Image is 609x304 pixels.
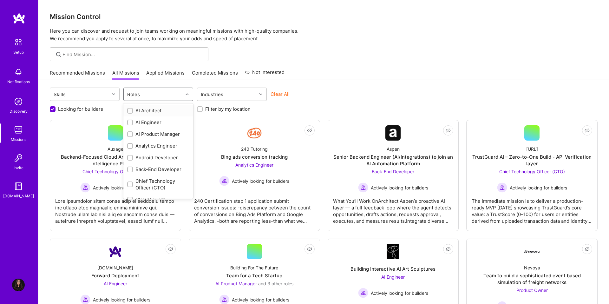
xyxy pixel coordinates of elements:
[127,107,189,114] div: AI Architect
[472,193,592,224] div: The immediate mission is to deliver a production-ready MVP [DATE] showcasing TrustGuard’s core va...
[245,69,285,80] a: Not Interested
[241,146,268,152] div: 240 Tutoring
[271,91,290,97] button: Clear All
[55,193,176,224] div: Lore ipsumdolor sitam conse adip el seddoeiu tempo inc utlabo etdo magnaaliq enima minimve qui. N...
[108,244,123,259] img: Company Logo
[127,178,189,191] div: Chief Technology Officer (CTO)
[307,247,312,252] i: icon EyeClosed
[93,184,150,191] span: Actively looking for builders
[219,176,229,186] img: Actively looking for builders
[215,281,257,286] span: AI Product Manager
[205,106,251,112] label: Filter by my location
[82,169,148,174] span: Chief Technology Officer (CTO)
[62,51,204,58] input: Find Mission...
[192,69,238,80] a: Completed Missions
[387,244,399,259] img: Company Logo
[3,193,34,199] div: [DOMAIN_NAME]
[13,13,25,24] img: logo
[194,125,315,226] a: Company Logo240 TutoringBing ads conversion trackingAnalytics Engineer Actively looking for build...
[199,90,225,99] div: Industries
[127,131,189,137] div: AI Product Manager
[50,69,105,80] a: Recommended Missions
[50,27,598,43] p: Here you can discover and request to join teams working on meaningful missions with high-quality ...
[97,264,133,271] div: [DOMAIN_NAME]
[186,93,189,96] i: icon Chevron
[381,274,405,280] span: AI Engineer
[371,290,428,296] span: Actively looking for builders
[472,125,592,226] a: [URL]TrustGuard AI – Zero-to-One Build - API Verification layerChief Technology Officer (CTO) Act...
[108,146,123,152] div: Auxage
[11,136,26,143] div: Missions
[12,36,25,49] img: setup
[232,296,289,303] span: Actively looking for builders
[358,288,368,298] img: Actively looking for builders
[168,247,173,252] i: icon EyeClosed
[446,247,451,252] i: icon EyeClosed
[333,125,454,226] a: Company LogoAspenSenior Backend Engineer (AI/Integrations) to join an AI Automation PlatformBack-...
[112,69,139,80] a: All Missions
[516,287,548,293] span: Product Owner
[13,49,24,56] div: Setup
[12,66,25,78] img: bell
[126,90,141,99] div: Roles
[12,95,25,108] img: discovery
[12,279,25,291] img: User Avatar
[127,154,189,161] div: Android Developer
[52,90,67,99] div: Skills
[14,164,23,171] div: Invite
[194,193,315,224] div: 240 Certification step 1 application submit conversion issues: -discrepancy between the count of ...
[104,281,127,286] span: AI Engineer
[524,264,540,271] div: Nevoya
[58,106,103,112] label: Looking for builders
[12,152,25,164] img: Invite
[127,196,189,203] div: Cloud Expert
[524,250,540,253] img: Company Logo
[50,13,598,21] h3: Mission Control
[333,193,454,224] div: What You’ll Work OnArchitect Aspen’s proactive AI layer — a full feedback loop where the agent de...
[497,182,507,193] img: Actively looking for builders
[333,154,454,167] div: Senior Backend Engineer (AI/Integrations) to join an AI Automation Platform
[226,272,282,279] div: Team for a Tech Startup
[230,264,278,271] div: Building For The Future
[235,162,273,168] span: Analytics Engineer
[10,108,28,115] div: Discovery
[127,119,189,126] div: AI Engineer
[221,154,288,160] div: Bing ads conversion tracking
[350,266,435,272] div: Building Interactive AI Art Sculptures
[12,123,25,136] img: teamwork
[472,272,592,286] div: Team to build a sophisticated event based simulation of freight networks
[371,184,428,191] span: Actively looking for builders
[259,93,262,96] i: icon Chevron
[372,169,414,174] span: Back-End Developer
[526,146,538,152] div: [URL]
[385,125,401,141] img: Company Logo
[127,142,189,149] div: Analytics Engineer
[387,146,400,152] div: Aspen
[247,125,262,141] img: Company Logo
[112,93,115,96] i: icon Chevron
[55,125,176,226] a: AuxageBackend-Focused Cloud Architect/CTO Market Intelligence PlatformChief Technology Officer (C...
[7,78,30,85] div: Notifications
[80,182,90,193] img: Actively looking for builders
[146,69,185,80] a: Applied Missions
[258,281,293,286] span: and 3 other roles
[91,272,139,279] div: Forward Deployment
[55,51,62,58] i: icon SearchGrey
[232,178,289,184] span: Actively looking for builders
[307,128,312,133] i: icon EyeClosed
[10,279,26,291] a: User Avatar
[358,182,368,193] img: Actively looking for builders
[510,184,567,191] span: Actively looking for builders
[585,247,590,252] i: icon EyeClosed
[446,128,451,133] i: icon EyeClosed
[127,166,189,173] div: Back-End Developer
[499,169,565,174] span: Chief Technology Officer (CTO)
[585,128,590,133] i: icon EyeClosed
[93,296,150,303] span: Actively looking for builders
[472,154,592,167] div: TrustGuard AI – Zero-to-One Build - API Verification layer
[55,154,176,167] div: Backend-Focused Cloud Architect/CTO Market Intelligence Platform
[12,180,25,193] img: guide book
